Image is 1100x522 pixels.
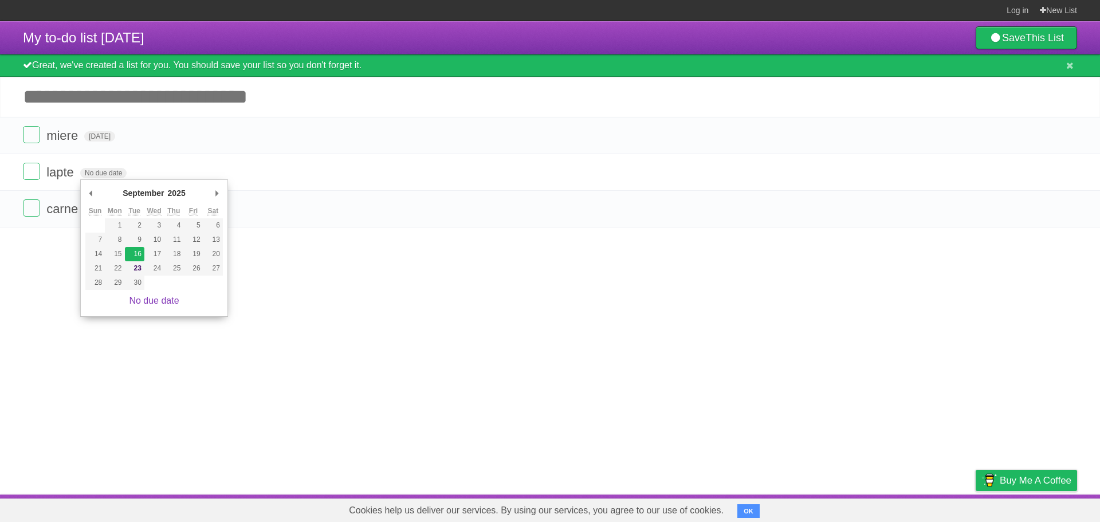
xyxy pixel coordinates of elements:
abbr: Wednesday [147,207,161,215]
button: 8 [105,233,124,247]
button: 7 [85,233,105,247]
a: Buy me a coffee [976,470,1077,491]
a: About [823,497,847,519]
button: 6 [203,218,223,233]
a: Privacy [961,497,991,519]
abbr: Tuesday [128,207,140,215]
button: 21 [85,261,105,276]
button: 22 [105,261,124,276]
button: OK [737,504,760,518]
button: 3 [144,218,164,233]
button: 29 [105,276,124,290]
button: 12 [183,233,203,247]
span: miere [46,128,81,143]
button: 16 [125,247,144,261]
abbr: Sunday [89,207,102,215]
b: This List [1026,32,1064,44]
button: 17 [144,247,164,261]
span: [DATE] [84,131,115,142]
button: 18 [164,247,183,261]
abbr: Thursday [167,207,180,215]
button: 2 [125,218,144,233]
abbr: Friday [189,207,198,215]
label: Done [23,126,40,143]
button: 9 [125,233,144,247]
button: 14 [85,247,105,261]
span: My to-do list [DATE] [23,30,144,45]
a: Suggest a feature [1005,497,1077,519]
button: Previous Month [85,185,97,202]
button: 23 [125,261,144,276]
label: Done [23,163,40,180]
button: 11 [164,233,183,247]
a: Terms [922,497,947,519]
button: 24 [144,261,164,276]
button: 1 [105,218,124,233]
abbr: Monday [108,207,122,215]
abbr: Saturday [207,207,218,215]
button: Next Month [211,185,223,202]
button: 5 [183,218,203,233]
a: Developers [861,497,907,519]
button: 26 [183,261,203,276]
div: 2025 [166,185,187,202]
span: No due date [80,168,127,178]
button: 25 [164,261,183,276]
button: 4 [164,218,183,233]
button: 13 [203,233,223,247]
button: 27 [203,261,223,276]
span: Buy me a coffee [1000,470,1071,490]
a: SaveThis List [976,26,1077,49]
img: Buy me a coffee [981,470,997,490]
button: 19 [183,247,203,261]
button: 10 [144,233,164,247]
span: Cookies help us deliver our services. By using our services, you agree to our use of cookies. [337,499,735,522]
div: September [121,185,166,202]
label: Done [23,199,40,217]
button: 30 [125,276,144,290]
button: 20 [203,247,223,261]
span: carne [46,202,81,216]
button: 15 [105,247,124,261]
a: No due date [129,296,179,305]
button: 28 [85,276,105,290]
span: lapte [46,165,77,179]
